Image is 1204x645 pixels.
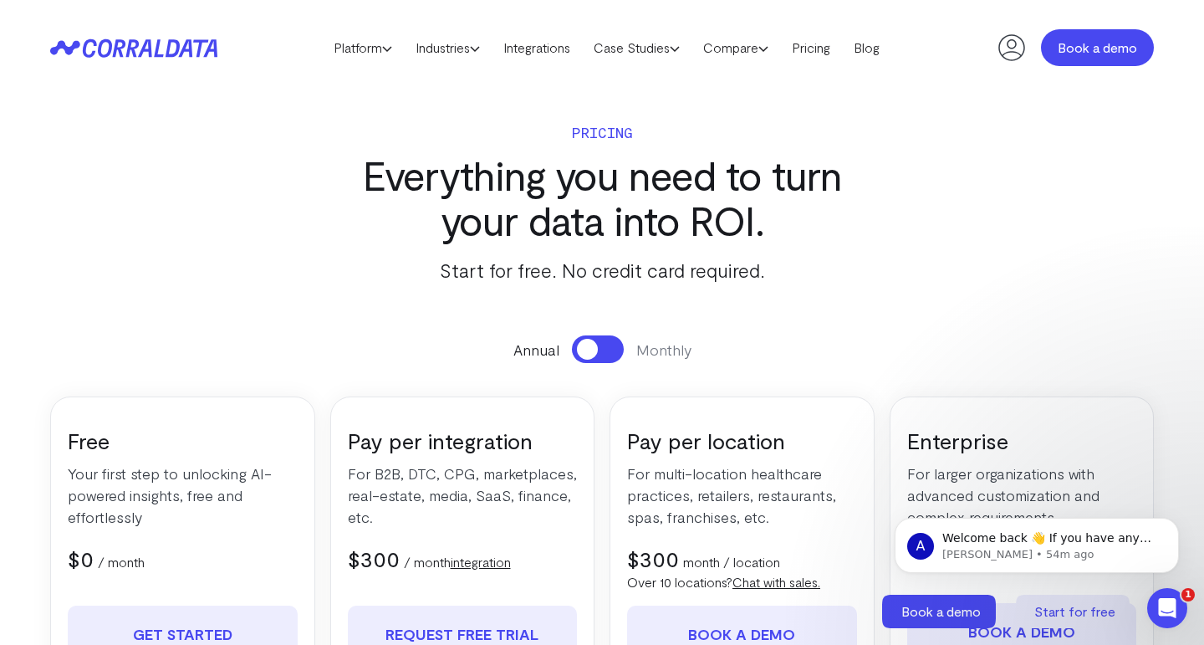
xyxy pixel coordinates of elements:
[907,427,1137,454] h3: Enterprise
[780,35,842,60] a: Pricing
[1041,29,1154,66] a: Book a demo
[513,339,559,361] span: Annual
[404,35,492,60] a: Industries
[330,255,874,285] p: Start for free. No credit card required.
[901,603,981,619] span: Book a demo
[582,35,691,60] a: Case Studies
[68,463,298,528] p: Your first step to unlocking AI-powered insights, free and effortlessly
[330,120,874,144] p: Pricing
[322,35,404,60] a: Platform
[732,574,820,590] a: Chat with sales.
[330,152,874,243] h3: Everything you need to turn your data into ROI.
[627,572,857,592] p: Over 10 locations?
[691,35,780,60] a: Compare
[882,595,999,628] a: Book a demo
[348,427,578,454] h3: Pay per integration
[348,463,578,528] p: For B2B, DTC, CPG, marketplaces, real-estate, media, SaaS, finance, etc.
[1016,595,1133,628] a: Start for free
[348,545,400,571] span: $300
[1147,588,1187,628] iframe: Intercom live chat
[627,545,679,571] span: $300
[98,552,145,572] p: / month
[627,463,857,528] p: For multi-location healthcare practices, retailers, restaurants, spas, franchises, etc.
[627,427,857,454] h3: Pay per location
[68,545,94,571] span: $0
[1034,603,1115,619] span: Start for free
[68,427,298,454] h3: Free
[683,552,780,572] p: month / location
[404,552,511,572] p: / month
[870,483,1204,600] iframe: Intercom notifications message
[492,35,582,60] a: Integrations
[1181,588,1195,601] span: 1
[842,35,891,60] a: Blog
[907,463,1137,528] p: For larger organizations with advanced customization and complex requirements
[636,339,691,361] span: Monthly
[451,554,511,570] a: integration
